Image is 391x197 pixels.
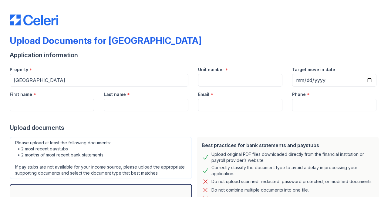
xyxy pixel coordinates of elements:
[10,35,201,46] div: Upload Documents for [GEOGRAPHIC_DATA]
[198,91,209,97] label: Email
[292,67,335,73] label: Target move in date
[198,67,224,73] label: Unit number
[10,67,28,73] label: Property
[10,91,32,97] label: First name
[10,123,381,132] div: Upload documents
[292,91,306,97] label: Phone
[10,15,58,25] img: CE_Logo_Blue-a8612792a0a2168367f1c8372b55b34899dd931a85d93a1a3d3e32e68fde9ad4.png
[202,142,374,149] div: Best practices for bank statements and paystubs
[211,178,372,185] div: Do not upload scanned, redacted, password protected, or modified documents.
[104,91,126,97] label: Last name
[10,51,381,59] div: Application information
[211,165,374,177] div: Correctly classify the document type to avoid a delay in processing your application.
[10,137,192,179] div: Please upload at least the following documents: • 2 most recent paystubs • 2 months of most recen...
[211,186,309,194] div: Do not combine multiple documents into one file.
[211,151,374,163] div: Upload original PDF files downloaded directly from the financial institution or payroll provider’...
